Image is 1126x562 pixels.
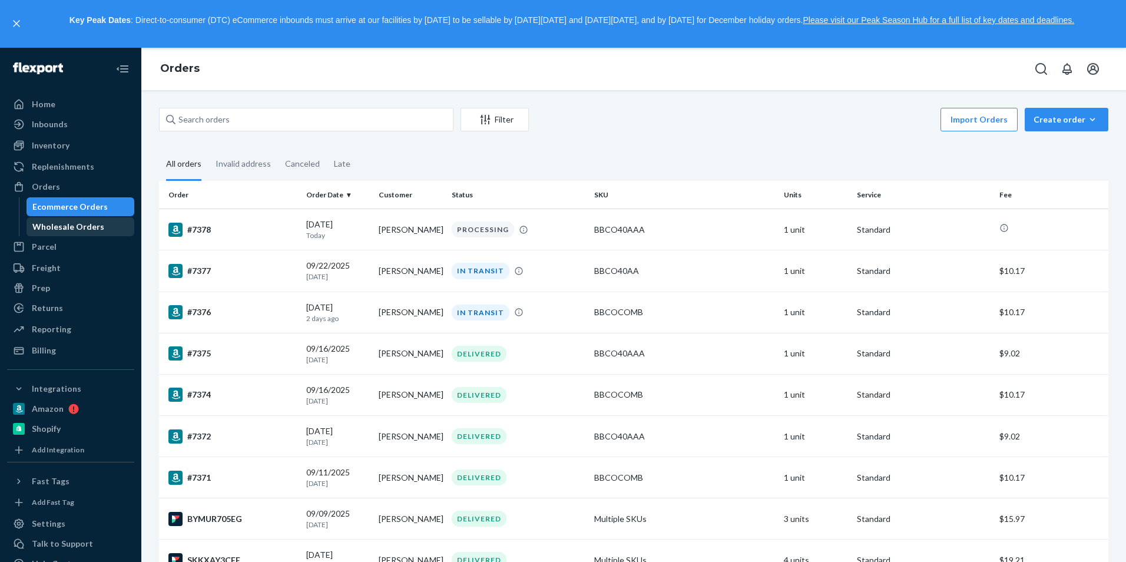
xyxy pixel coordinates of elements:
[594,472,774,484] div: BBCOCOMB
[1081,57,1105,81] button: Open account menu
[374,250,447,292] td: [PERSON_NAME]
[857,513,990,525] p: Standard
[995,457,1108,498] td: $10.17
[857,306,990,318] p: Standard
[334,148,350,179] div: Late
[995,181,1108,209] th: Fee
[7,320,134,339] a: Reporting
[7,95,134,114] a: Home
[306,425,370,447] div: [DATE]
[28,11,1115,31] p: : Direct-to-consumer (DTC) eCommerce inbounds must arrive at our facilities by [DATE] to be sella...
[452,470,506,485] div: DELIVERED
[452,511,506,527] div: DELIVERED
[7,259,134,277] a: Freight
[32,345,56,356] div: Billing
[852,181,995,209] th: Service
[857,224,990,236] p: Standard
[857,265,990,277] p: Standard
[995,250,1108,292] td: $10.17
[7,443,134,457] a: Add Integration
[32,475,69,487] div: Fast Tags
[7,115,134,134] a: Inbounds
[779,181,852,209] th: Units
[7,341,134,360] a: Billing
[32,302,63,314] div: Returns
[32,403,64,415] div: Amazon
[452,428,506,444] div: DELIVERED
[779,292,852,333] td: 1 unit
[374,457,447,498] td: [PERSON_NAME]
[379,190,442,200] div: Customer
[995,333,1108,374] td: $9.02
[32,497,74,507] div: Add Fast Tag
[168,264,297,278] div: #7377
[168,305,297,319] div: #7376
[594,431,774,442] div: BBCO40AAA
[594,224,774,236] div: BBCO40AAA
[7,279,134,297] a: Prep
[995,292,1108,333] td: $10.17
[7,136,134,155] a: Inventory
[13,62,63,74] img: Flexport logo
[306,396,370,406] p: [DATE]
[27,197,135,216] a: Ecommerce Orders
[452,305,509,320] div: IN TRANSIT
[374,292,447,333] td: [PERSON_NAME]
[11,18,22,29] button: close,
[306,520,370,530] p: [DATE]
[803,15,1074,25] a: Please visit our Peak Season Hub for a full list of key dates and deadlines.
[857,389,990,401] p: Standard
[857,348,990,359] p: Standard
[306,355,370,365] p: [DATE]
[32,383,81,395] div: Integrations
[1029,57,1053,81] button: Open Search Box
[779,374,852,415] td: 1 unit
[306,478,370,488] p: [DATE]
[7,237,134,256] a: Parcel
[7,495,134,510] a: Add Fast Tag
[374,333,447,374] td: [PERSON_NAME]
[452,387,506,403] div: DELIVERED
[7,419,134,438] a: Shopify
[374,498,447,540] td: [PERSON_NAME]
[306,302,370,323] div: [DATE]
[32,423,61,435] div: Shopify
[779,498,852,540] td: 3 units
[159,108,453,131] input: Search orders
[594,306,774,318] div: BBCOCOMB
[216,148,271,179] div: Invalid address
[306,384,370,406] div: 09/16/2025
[7,157,134,176] a: Replenishments
[32,161,94,173] div: Replenishments
[306,508,370,530] div: 09/09/2025
[594,265,774,277] div: BBCO40AA
[7,514,134,533] a: Settings
[32,282,50,294] div: Prep
[32,181,60,193] div: Orders
[168,223,297,237] div: #7378
[7,534,134,553] button: Talk to Support
[374,209,447,250] td: [PERSON_NAME]
[306,437,370,447] p: [DATE]
[32,118,68,130] div: Inbounds
[32,98,55,110] div: Home
[26,8,50,19] span: Chat
[594,348,774,359] div: BBCO40AAA
[995,498,1108,540] td: $15.97
[168,388,297,402] div: #7374
[168,429,297,444] div: #7372
[151,52,209,86] ol: breadcrumbs
[7,177,134,196] a: Orders
[461,114,528,125] div: Filter
[447,181,590,209] th: Status
[168,512,297,526] div: BYMUR705EG
[306,467,370,488] div: 09/11/2025
[306,313,370,323] p: 2 days ago
[452,346,506,362] div: DELIVERED
[306,230,370,240] p: Today
[995,415,1108,457] td: $9.02
[779,209,852,250] td: 1 unit
[306,219,370,240] div: [DATE]
[7,299,134,318] a: Returns
[1025,108,1108,131] button: Create order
